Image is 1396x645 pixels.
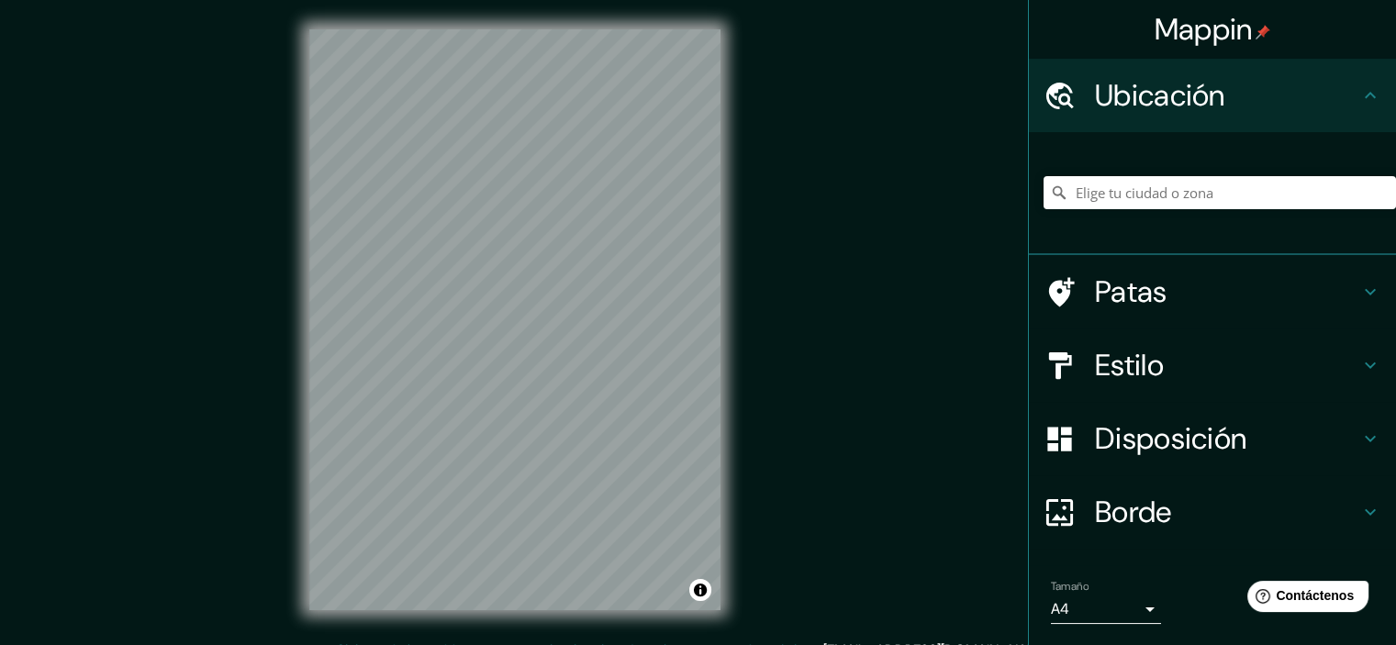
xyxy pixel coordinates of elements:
[1029,255,1396,328] div: Patas
[1051,595,1161,624] div: A4
[1256,25,1270,39] img: pin-icon.png
[689,579,711,601] button: Activar o desactivar atribución
[1029,475,1396,549] div: Borde
[1051,579,1089,594] font: Tamaño
[1095,419,1246,458] font: Disposición
[1029,402,1396,475] div: Disposición
[1233,573,1376,625] iframe: Lanzador de widgets de ayuda
[309,29,720,610] canvas: Mapa
[1044,176,1396,209] input: Elige tu ciudad o zona
[1095,493,1172,531] font: Borde
[1051,599,1069,618] font: A4
[1029,328,1396,402] div: Estilo
[1095,76,1225,115] font: Ubicación
[1029,59,1396,132] div: Ubicación
[1095,346,1164,384] font: Estilo
[1095,272,1167,311] font: Patas
[1155,10,1253,49] font: Mappin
